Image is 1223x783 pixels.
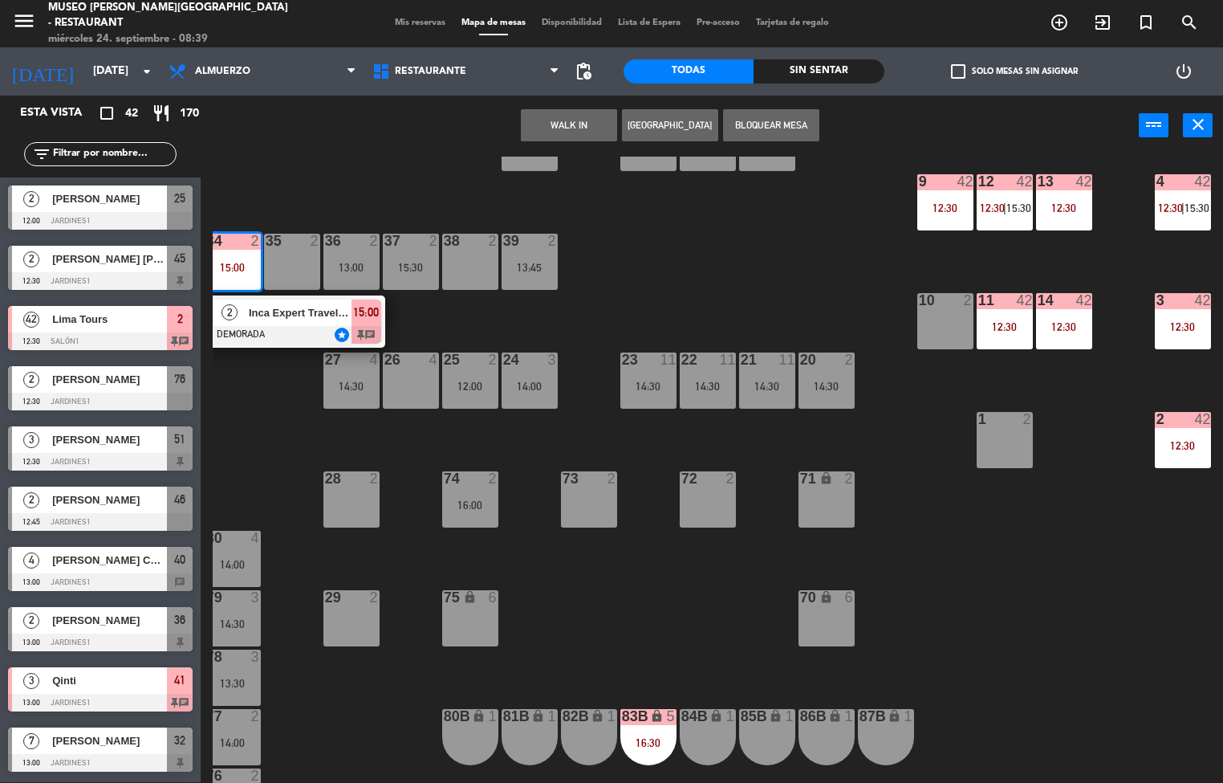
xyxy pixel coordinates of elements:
button: Bloquear Mesa [723,109,819,141]
span: [PERSON_NAME] [52,612,167,629]
span: 76 [174,369,185,389]
i: close [1188,115,1208,134]
div: 14:30 [739,381,795,392]
div: 20 [800,353,801,367]
div: 2 [844,471,854,486]
i: lock [463,590,477,604]
i: turned_in_not [1136,13,1156,32]
div: 2 [310,234,319,248]
span: 46 [174,490,185,509]
div: 13 [1038,174,1038,189]
i: lock [888,709,901,723]
div: 84B [681,709,682,724]
div: 83B [622,709,623,724]
div: 1 [547,709,557,724]
div: 10 [919,293,920,308]
span: 25 [174,189,185,208]
div: 13:00 [323,262,380,273]
button: menu [12,9,36,39]
div: 1 [844,709,854,724]
span: | [1181,202,1184,214]
div: Sin sentar [754,59,884,84]
div: 74 [444,471,445,486]
div: 11 [778,353,794,367]
i: lock [828,709,842,723]
div: 4 [429,353,438,367]
span: 2 [23,372,39,388]
div: 15:30 [383,262,439,273]
div: 72 [681,471,682,486]
div: 38 [444,234,445,248]
i: lock [472,709,486,723]
i: lock [769,709,782,723]
div: 4 [250,531,260,545]
span: pending_actions [574,62,593,81]
div: 5 [666,709,676,724]
div: 2 [607,471,616,486]
div: 21 [741,353,742,367]
div: 29 [325,590,326,605]
div: 12:30 [917,202,973,214]
span: Qinti [52,672,167,689]
div: 1 [904,709,913,724]
div: 14:30 [798,381,855,392]
span: 15:30 [1184,202,1209,214]
span: 41 [174,671,185,690]
div: 11 [660,353,676,367]
div: 25 [444,353,445,367]
span: Lista de Espera [610,18,689,27]
span: 3 [23,432,39,448]
span: Lima Tours [52,311,167,328]
span: [PERSON_NAME] [PERSON_NAME] [52,251,167,267]
div: 24 [503,353,504,367]
label: Solo mesas sin asignar [951,64,1078,79]
div: 13:30 [205,678,261,689]
i: lock [819,590,833,604]
div: 75 [444,590,445,605]
div: 2 [369,471,379,486]
div: 1 [488,709,498,724]
div: 42 [1075,293,1091,308]
div: 2 [844,353,854,367]
span: Mis reservas [387,18,453,27]
div: 2 [250,709,260,724]
div: 1 [785,709,794,724]
div: 1 [725,709,735,724]
div: 2 [725,471,735,486]
span: Disponibilidad [534,18,610,27]
span: [PERSON_NAME] CANTARO [52,552,167,569]
span: Restaurante [395,66,466,77]
div: 28 [325,471,326,486]
div: 14:30 [620,381,677,392]
div: 15:00 [205,262,261,273]
div: 6 [844,590,854,605]
i: crop_square [97,104,116,123]
div: 14 [1038,293,1038,308]
span: 2 [23,492,39,508]
input: Filtrar por nombre... [51,145,176,163]
div: 42 [1194,174,1210,189]
div: 2 [369,234,379,248]
div: 14:30 [680,381,736,392]
div: 71 [800,471,801,486]
div: 36 [325,234,326,248]
i: add_circle_outline [1050,13,1069,32]
div: 2 [1022,412,1032,426]
span: 32 [174,731,185,750]
span: 42 [23,312,39,328]
div: 27 [325,353,326,367]
div: 2 [250,769,260,783]
div: 11 [719,353,735,367]
div: 2 [369,590,379,605]
div: 2 [488,471,498,486]
i: lock [531,709,545,723]
div: 12:00 [442,381,498,392]
span: 2 [177,309,183,328]
div: 80B [444,709,445,724]
i: arrow_drop_down [137,62,156,81]
span: [PERSON_NAME] [52,491,167,508]
div: miércoles 24. septiembre - 08:39 [48,31,294,47]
